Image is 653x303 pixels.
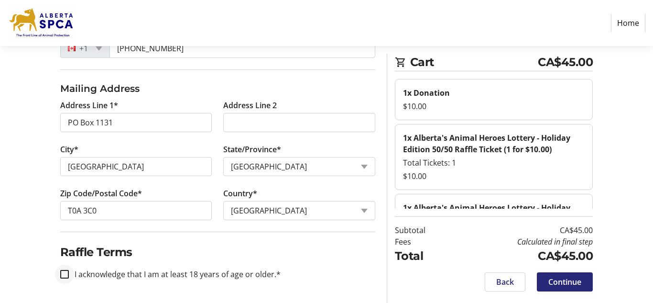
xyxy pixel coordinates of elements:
[403,170,585,182] div: $10.00
[403,202,570,224] strong: 1x Alberta's Animal Heroes Lottery - Holiday Edition Raffle Ticket (1 for $25.00)
[223,144,281,155] label: State/Province*
[69,269,281,280] label: I acknowledge that I am at least 18 years of age or older.*
[60,81,375,96] h3: Mailing Address
[60,113,212,132] input: Address
[403,88,450,98] strong: 1x Donation
[403,157,585,168] div: Total Tickets: 1
[395,224,452,236] td: Subtotal
[452,247,593,265] td: CA$45.00
[109,39,375,58] input: (506) 234-5678
[611,14,645,32] a: Home
[60,144,78,155] label: City*
[496,276,514,288] span: Back
[410,54,538,71] span: Cart
[223,188,257,199] label: Country*
[60,100,118,111] label: Address Line 1*
[403,133,570,155] strong: 1x Alberta's Animal Heroes Lottery - Holiday Edition 50/50 Raffle Ticket (1 for $10.00)
[60,201,212,220] input: Zip or Postal Code
[452,224,593,236] td: CA$45.00
[223,100,277,111] label: Address Line 2
[395,236,452,247] td: Fees
[60,244,375,261] h2: Raffle Terms
[8,4,76,42] img: Alberta SPCA's Logo
[60,157,212,176] input: City
[485,272,525,292] button: Back
[395,247,452,265] td: Total
[60,188,142,199] label: Zip Code/Postal Code*
[548,276,581,288] span: Continue
[538,54,593,71] span: CA$45.00
[452,236,593,247] td: Calculated in final step
[537,272,593,292] button: Continue
[403,101,585,112] div: $10.00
